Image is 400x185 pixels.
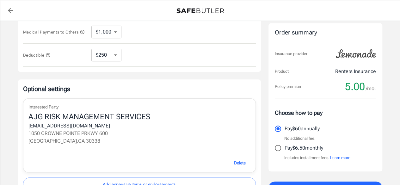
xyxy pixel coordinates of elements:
p: Product [275,68,289,75]
p: Includes installment fees. [284,155,350,161]
p: Pay $6.50 monthly [285,144,323,152]
p: Renters Insurance [335,68,376,75]
p: No additional fee. [284,135,316,142]
p: Policy premium [275,83,302,90]
button: Medical Payments to Others [23,28,85,36]
div: Order summary [275,28,376,37]
p: Optional settings [23,84,256,93]
p: Interested Party [28,104,250,110]
button: Delete [227,156,253,170]
span: Medical Payments to Others [23,30,85,34]
img: Lemonade [332,45,380,63]
div: [EMAIL_ADDRESS][DOMAIN_NAME] [28,122,250,130]
span: Delete [234,159,246,167]
a: back to quotes [4,4,17,17]
button: Learn more [330,155,350,161]
span: /mo. [366,84,376,93]
span: Deductible [23,53,51,58]
span: 5.00 [345,80,365,93]
p: 1050 CROWNE POINTE PRKWY 600 [28,130,250,137]
img: Back to quotes [176,8,224,13]
p: Choose how to pay [275,108,376,117]
p: Insurance provider [275,51,307,57]
button: Deductible [23,51,51,59]
p: [GEOGRAPHIC_DATA] , GA 30338 [28,137,250,145]
div: AJG RISK MANAGEMENT SERVICES [28,112,250,122]
p: Pay $60 annually [285,125,320,133]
